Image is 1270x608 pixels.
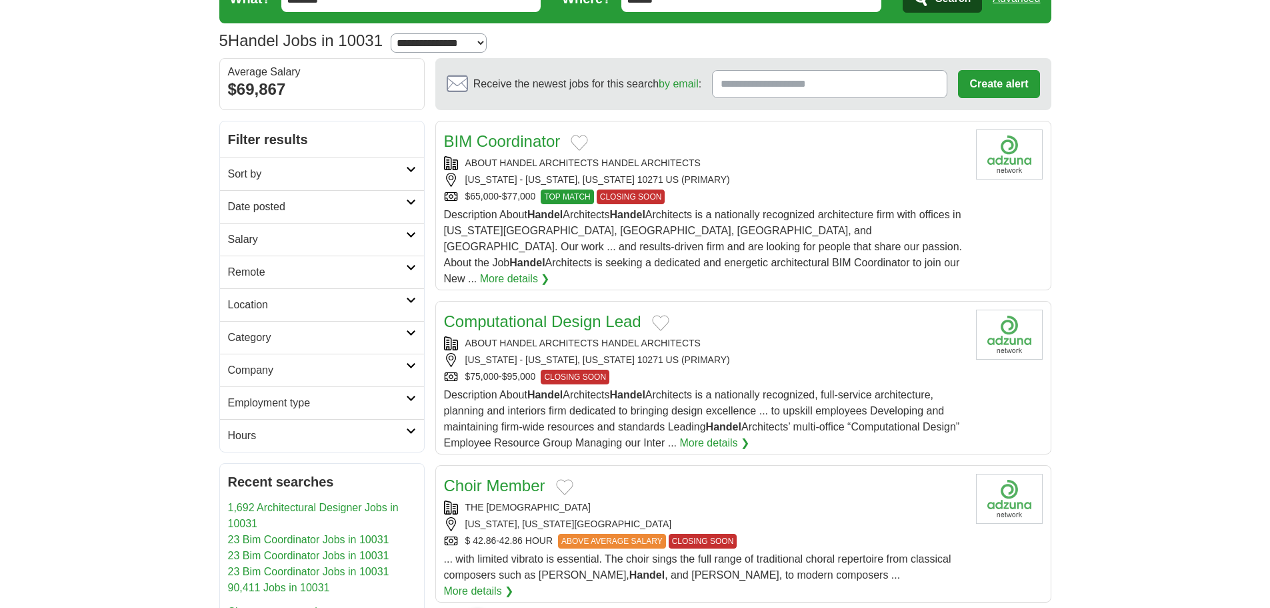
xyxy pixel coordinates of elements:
button: Add to favorite jobs [556,479,573,495]
h2: Remote [228,264,406,280]
div: $75,000-$95,000 [444,370,965,384]
strong: Handel [629,569,665,581]
h2: Filter results [220,121,424,158]
strong: Handel [527,209,563,220]
img: Company logo [976,129,1043,180]
h2: Date posted [228,199,406,215]
button: Add to favorite jobs [571,135,588,151]
div: THE [DEMOGRAPHIC_DATA] [444,501,965,515]
h2: Salary [228,232,406,248]
img: Company logo [976,310,1043,360]
a: More details ❯ [444,583,514,599]
a: by email [659,78,699,89]
a: Remote [220,256,424,288]
h2: Employment type [228,395,406,411]
a: 23 Bim Coordinator Jobs in 10031 [228,550,389,561]
h2: Company [228,362,406,378]
div: ABOUT HANDEL ARCHITECTS HANDEL ARCHITECTS [444,156,965,170]
span: CLOSING SOON [597,190,665,204]
span: CLOSING SOON [541,370,609,384]
a: Category [220,321,424,354]
div: $65,000-$77,000 [444,190,965,204]
a: More details ❯ [480,271,550,287]
a: 23 Bim Coordinator Jobs in 10031 [228,534,389,545]
div: [US_STATE] - [US_STATE], [US_STATE] 10271 US (PRIMARY) [444,173,965,187]
strong: Handel [610,389,645,400]
a: 23 Bim Coordinator Jobs in 10031 [228,566,389,577]
div: [US_STATE], [US_STATE][GEOGRAPHIC_DATA] [444,517,965,531]
a: Hours [220,419,424,452]
strong: Handel [706,421,741,432]
h2: Sort by [228,166,406,182]
h2: Category [228,330,406,346]
span: ... with limited vibrato is essential. The choir sings the full range of traditional choral reper... [444,553,951,581]
a: Employment type [220,386,424,419]
strong: Handel [527,389,563,400]
span: Description About Architects Architects is a nationally recognized architecture firm with offices... [444,209,963,284]
a: Computational Design Lead [444,312,641,330]
span: ABOVE AVERAGE SALARY [558,534,666,549]
div: $ 42.86-42.86 HOUR [444,534,965,549]
button: Add to favorite jobs [652,315,669,331]
span: CLOSING SOON [669,534,737,549]
a: Choir Member [444,477,545,495]
a: Location [220,288,424,321]
div: [US_STATE] - [US_STATE], [US_STATE] 10271 US (PRIMARY) [444,353,965,367]
a: 1,692 Architectural Designer Jobs in 10031 [228,502,399,529]
a: Company [220,354,424,386]
a: Sort by [220,158,424,190]
span: Description About Architects Architects is a nationally recognized, full-service architecture, pl... [444,389,960,448]
span: Receive the newest jobs for this search : [473,76,701,92]
strong: Handel [610,209,645,220]
a: Salary [220,223,424,256]
div: ABOUT HANDEL ARCHITECTS HANDEL ARCHITECTS [444,336,965,350]
a: 90,411 Jobs in 10031 [228,582,330,593]
h1: Handel Jobs in 10031 [219,31,383,49]
span: TOP MATCH [541,190,593,204]
strong: Handel [509,257,545,268]
button: Create alert [958,70,1039,98]
span: 5 [219,29,228,53]
h2: Recent searches [228,472,416,492]
h2: Location [228,297,406,313]
h2: Hours [228,428,406,444]
a: Date posted [220,190,424,223]
img: Company logo [976,474,1043,524]
div: Average Salary [228,67,416,77]
div: $69,867 [228,77,416,101]
a: More details ❯ [679,435,749,451]
a: BIM Coordinator [444,132,561,150]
